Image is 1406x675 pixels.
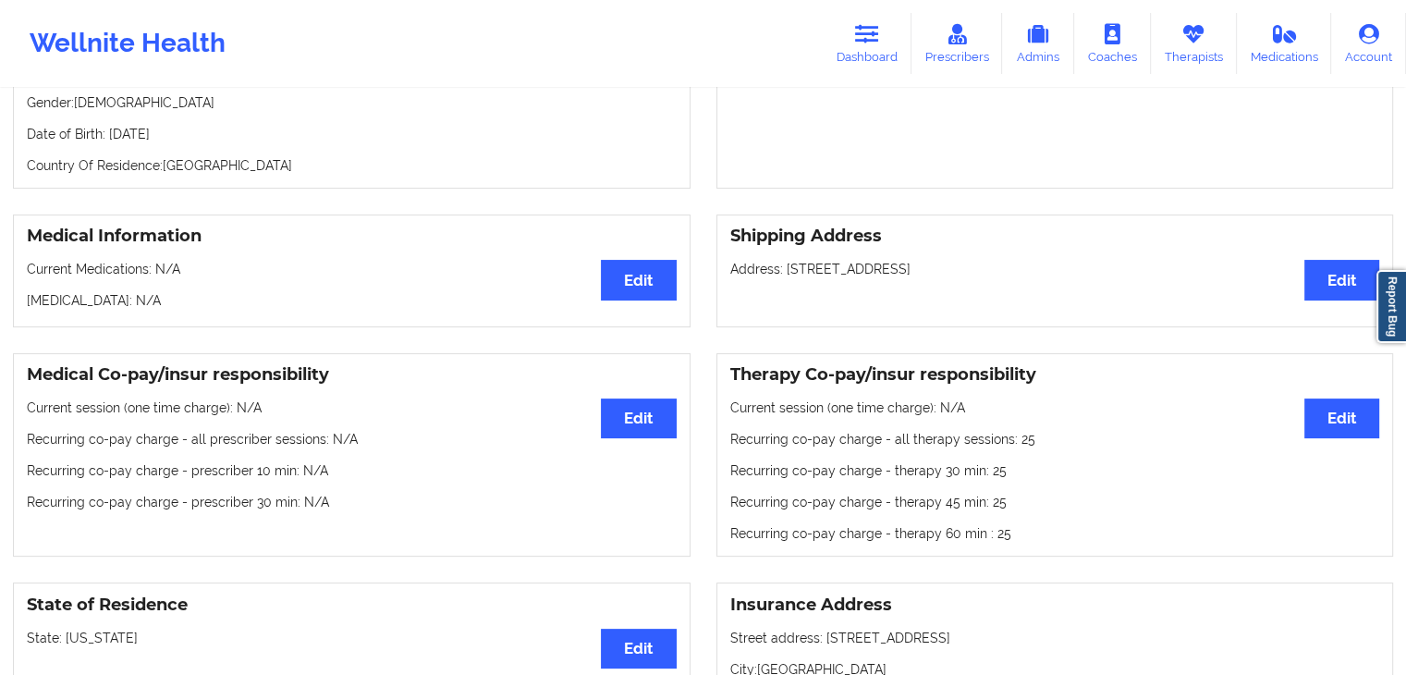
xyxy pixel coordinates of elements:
[730,226,1380,247] h3: Shipping Address
[730,595,1380,616] h3: Insurance Address
[27,125,677,143] p: Date of Birth: [DATE]
[730,524,1380,543] p: Recurring co-pay charge - therapy 60 min : 25
[1304,260,1379,300] button: Edit
[27,461,677,480] p: Recurring co-pay charge - prescriber 10 min : N/A
[1151,13,1237,74] a: Therapists
[823,13,911,74] a: Dashboard
[27,156,677,175] p: Country Of Residence: [GEOGRAPHIC_DATA]
[1304,399,1379,438] button: Edit
[1074,13,1151,74] a: Coaches
[730,399,1380,417] p: Current session (one time charge): N/A
[730,430,1380,448] p: Recurring co-pay charge - all therapy sessions : 25
[730,364,1380,386] h3: Therapy Co-pay/insur responsibility
[1002,13,1074,74] a: Admins
[27,629,677,647] p: State: [US_STATE]
[1237,13,1332,74] a: Medications
[601,399,676,438] button: Edit
[27,399,677,417] p: Current session (one time charge): N/A
[601,629,676,669] button: Edit
[27,493,677,511] p: Recurring co-pay charge - prescriber 30 min : N/A
[601,260,676,300] button: Edit
[730,629,1380,647] p: Street address: [STREET_ADDRESS]
[1376,270,1406,343] a: Report Bug
[27,364,677,386] h3: Medical Co-pay/insur responsibility
[730,493,1380,511] p: Recurring co-pay charge - therapy 45 min : 25
[27,595,677,616] h3: State of Residence
[27,260,677,278] p: Current Medications: N/A
[27,430,677,448] p: Recurring co-pay charge - all prescriber sessions : N/A
[27,291,677,310] p: [MEDICAL_DATA]: N/A
[1331,13,1406,74] a: Account
[27,93,677,112] p: Gender: [DEMOGRAPHIC_DATA]
[730,260,1380,278] p: Address: [STREET_ADDRESS]
[911,13,1003,74] a: Prescribers
[730,461,1380,480] p: Recurring co-pay charge - therapy 30 min : 25
[27,226,677,247] h3: Medical Information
